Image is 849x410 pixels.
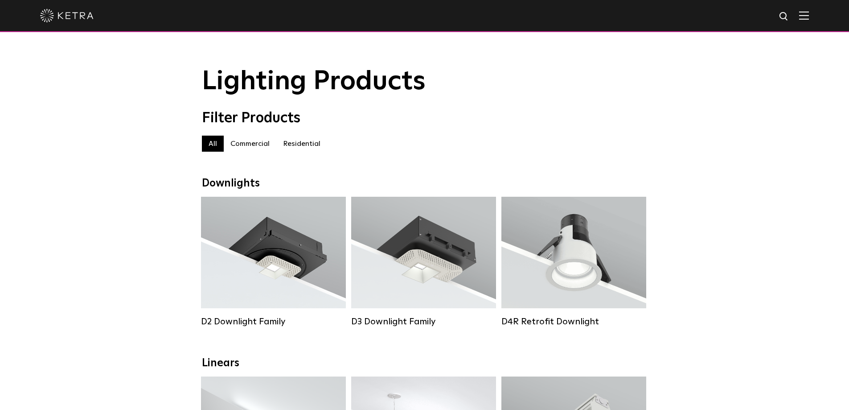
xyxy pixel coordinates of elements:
img: search icon [779,11,790,22]
div: Downlights [202,177,648,190]
a: D2 Downlight Family Lumen Output:1200Colors:White / Black / Gloss Black / Silver / Bronze / Silve... [201,197,346,327]
span: Lighting Products [202,68,426,95]
img: ketra-logo-2019-white [40,9,94,22]
label: All [202,136,224,152]
div: Linears [202,357,648,370]
div: D3 Downlight Family [351,316,496,327]
div: D4R Retrofit Downlight [501,316,646,327]
img: Hamburger%20Nav.svg [799,11,809,20]
label: Commercial [224,136,276,152]
div: Filter Products [202,110,648,127]
div: D2 Downlight Family [201,316,346,327]
label: Residential [276,136,327,152]
a: D4R Retrofit Downlight Lumen Output:800Colors:White / BlackBeam Angles:15° / 25° / 40° / 60°Watta... [501,197,646,327]
a: D3 Downlight Family Lumen Output:700 / 900 / 1100Colors:White / Black / Silver / Bronze / Paintab... [351,197,496,327]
